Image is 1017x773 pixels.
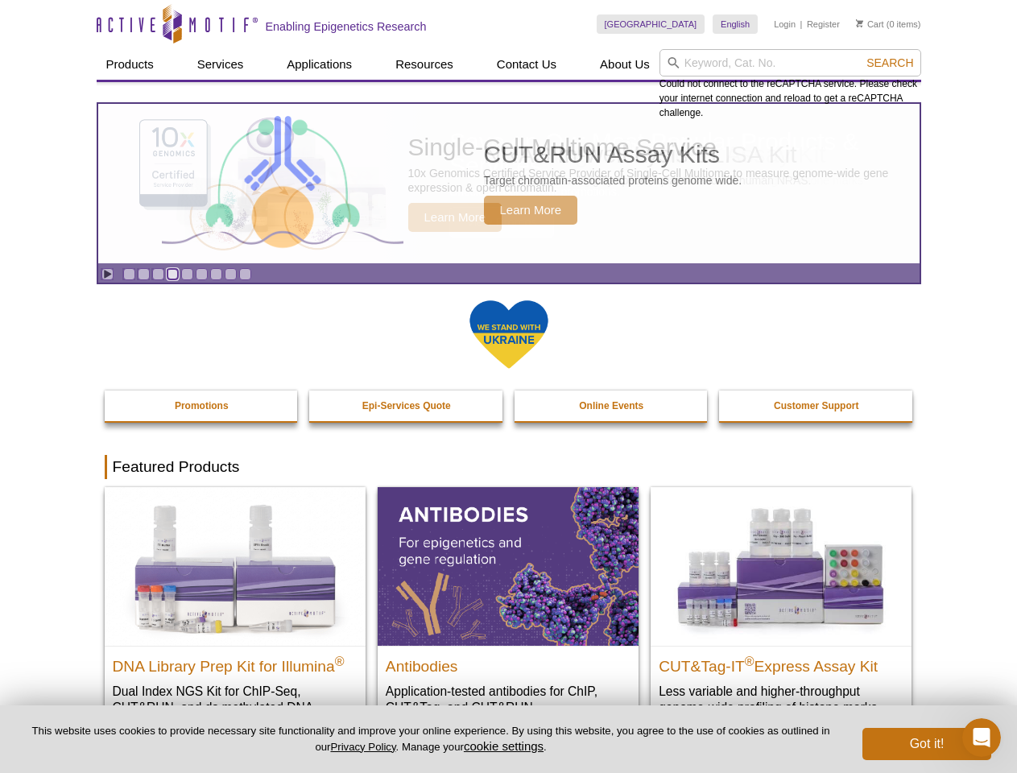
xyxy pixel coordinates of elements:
p: This website uses cookies to provide necessary site functionality and improve your online experie... [26,724,836,754]
a: [GEOGRAPHIC_DATA] [597,14,705,34]
h2: Featured Products [105,455,913,479]
a: Cart [856,19,884,30]
img: Your Cart [856,19,863,27]
a: Customer Support [719,391,914,421]
img: We Stand With Ukraine [469,299,549,370]
p: Less variable and higher-throughput genome-wide profiling of histone marks​. [659,683,903,716]
strong: Epi-Services Quote [362,400,451,411]
a: Privacy Policy [330,741,395,753]
a: Go to slide 5 [181,268,193,280]
a: CUT&RUN Assay Kits CUT&RUN Assay Kits Target chromatin-associated proteins genome wide. Learn More [98,104,920,263]
span: Learn More [484,196,578,225]
iframe: Intercom live chat [962,718,1001,757]
a: Go to slide 3 [152,268,164,280]
a: Epi-Services Quote [309,391,504,421]
strong: Customer Support [774,400,858,411]
button: cookie settings [464,739,544,753]
a: Go to slide 4 [167,268,179,280]
p: Dual Index NGS Kit for ChIP-Seq, CUT&RUN, and ds methylated DNA assays. [113,683,358,732]
a: Toggle autoplay [101,268,114,280]
input: Keyword, Cat. No. [659,49,921,76]
a: About Us [590,49,659,80]
li: (0 items) [856,14,921,34]
h2: Antibodies [386,651,630,675]
span: Search [866,56,913,69]
h2: DNA Library Prep Kit for Illumina [113,651,358,675]
a: Contact Us [487,49,566,80]
a: Products [97,49,163,80]
a: Promotions [105,391,300,421]
a: All Antibodies Antibodies Application-tested antibodies for ChIP, CUT&Tag, and CUT&RUN. [378,487,639,731]
a: Resources [386,49,463,80]
a: English [713,14,758,34]
a: Go to slide 2 [138,268,150,280]
h2: CUT&Tag-IT Express Assay Kit [659,651,903,675]
img: CUT&RUN Assay Kits [162,110,403,258]
a: Go to slide 6 [196,268,208,280]
sup: ® [745,654,754,668]
a: DNA Library Prep Kit for Illumina DNA Library Prep Kit for Illumina® Dual Index NGS Kit for ChIP-... [105,487,366,747]
div: Could not connect to the reCAPTCHA service. Please check your internet connection and reload to g... [659,49,921,120]
strong: Online Events [579,400,643,411]
li: | [800,14,803,34]
a: Register [807,19,840,30]
article: CUT&RUN Assay Kits [98,104,920,263]
h2: CUT&RUN Assay Kits [484,143,742,167]
a: CUT&Tag-IT® Express Assay Kit CUT&Tag-IT®Express Assay Kit Less variable and higher-throughput ge... [651,487,912,731]
a: Go to slide 8 [225,268,237,280]
button: Search [862,56,918,70]
strong: Promotions [175,400,229,411]
a: Go to slide 9 [239,268,251,280]
a: Go to slide 1 [123,268,135,280]
sup: ® [335,654,345,668]
h2: Enabling Epigenetics Research [266,19,427,34]
p: Target chromatin-associated proteins genome wide. [484,173,742,188]
img: All Antibodies [378,487,639,645]
button: Got it! [862,728,991,760]
a: Go to slide 7 [210,268,222,280]
img: CUT&Tag-IT® Express Assay Kit [651,487,912,645]
img: DNA Library Prep Kit for Illumina [105,487,366,645]
a: Services [188,49,254,80]
a: Applications [277,49,362,80]
a: Online Events [515,391,709,421]
p: Application-tested antibodies for ChIP, CUT&Tag, and CUT&RUN. [386,683,630,716]
a: Login [774,19,796,30]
